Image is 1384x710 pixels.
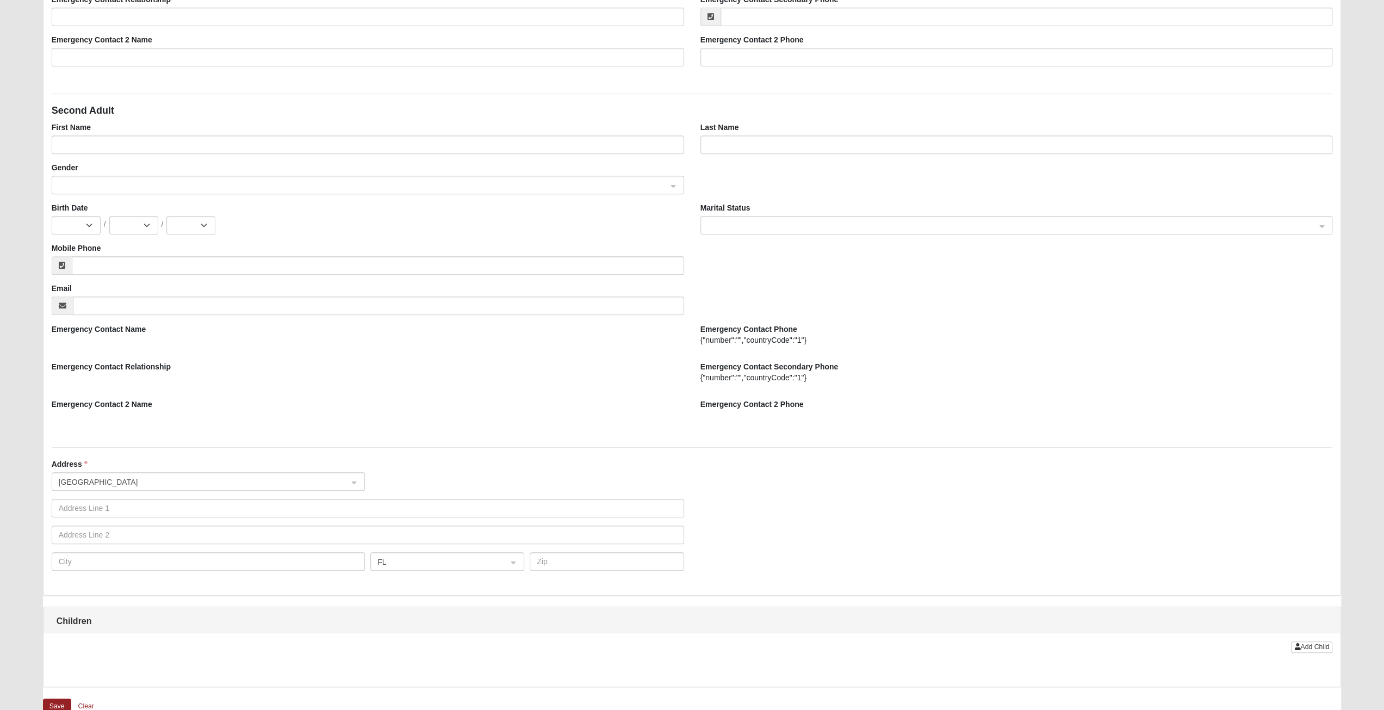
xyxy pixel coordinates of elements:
[700,335,1333,345] div: {"number":"","countryCode":"1"}
[52,399,152,410] label: Emergency Contact 2 Name
[44,616,1341,626] h1: Children
[52,283,72,294] label: Email
[52,122,91,133] label: First Name
[52,202,88,213] label: Birth Date
[377,556,498,568] span: FL
[52,526,684,544] input: Address Line 2
[52,324,146,335] label: Emergency Contact Name
[52,552,365,571] input: City
[700,361,839,372] label: Emergency Contact Secondary Phone
[700,399,804,410] label: Emergency Contact 2 Phone
[104,219,106,230] span: /
[162,219,164,230] span: /
[52,459,88,470] label: Address
[700,324,797,335] label: Emergency Contact Phone
[52,162,78,173] label: Gender
[52,105,1333,117] h4: Second Adult
[700,372,1333,383] div: {"number":"","countryCode":"1"}
[52,34,152,45] label: Emergency Contact 2 Name
[1291,641,1332,653] button: Add Child
[52,243,101,254] label: Mobile Phone
[530,552,684,571] input: Zip
[1300,643,1329,651] span: Add Child
[52,361,171,372] label: Emergency Contact Relationship
[700,34,804,45] label: Emergency Contact 2 Phone
[59,476,338,488] span: United States
[52,499,684,517] input: Address Line 1
[700,122,739,133] label: Last Name
[700,202,750,213] label: Marital Status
